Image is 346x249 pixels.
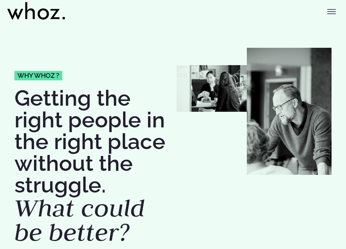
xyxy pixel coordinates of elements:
h1: Getting the right people in the right place without the struggle. [14,87,169,245]
span: Why whoz ? [17,72,59,79]
img: Whozzies-working [177,65,247,112]
button: Toggle menu [324,4,339,19]
img: Jean-Philippe Couturier whozzy [247,48,332,175]
em: What could be better? [14,192,145,248]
